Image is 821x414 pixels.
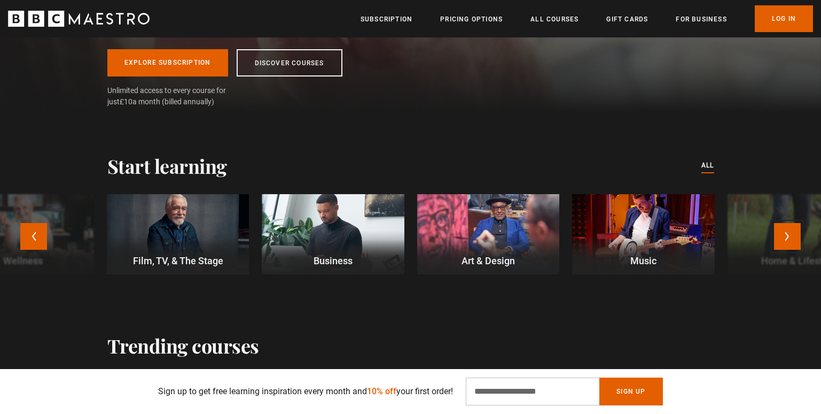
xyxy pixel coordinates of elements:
a: All Courses [530,14,578,25]
a: Art & Design [417,194,559,274]
span: 10% off [367,386,396,396]
a: Subscription [361,14,412,25]
p: Music [572,254,714,268]
span: £10 [120,97,132,106]
p: Business [262,254,404,268]
nav: Primary [361,5,813,32]
a: Music [572,194,714,274]
h2: Start learning [107,155,227,177]
a: Film, TV, & The Stage [107,194,249,274]
a: All [701,160,714,172]
a: Pricing Options [440,14,503,25]
a: For business [676,14,726,25]
span: Unlimited access to every course for just a month (billed annually) [107,85,252,108]
a: Log In [755,5,813,32]
button: Sign Up [599,378,662,405]
a: Gift Cards [606,14,648,25]
svg: BBC Maestro [8,11,150,27]
p: Sign up to get free learning inspiration every month and your first order! [158,385,453,398]
a: Discover Courses [237,49,342,76]
p: Art & Design [417,254,559,268]
h2: Trending courses [107,334,259,357]
p: Film, TV, & The Stage [107,254,249,268]
a: Explore Subscription [107,49,228,76]
a: Business [262,194,404,274]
